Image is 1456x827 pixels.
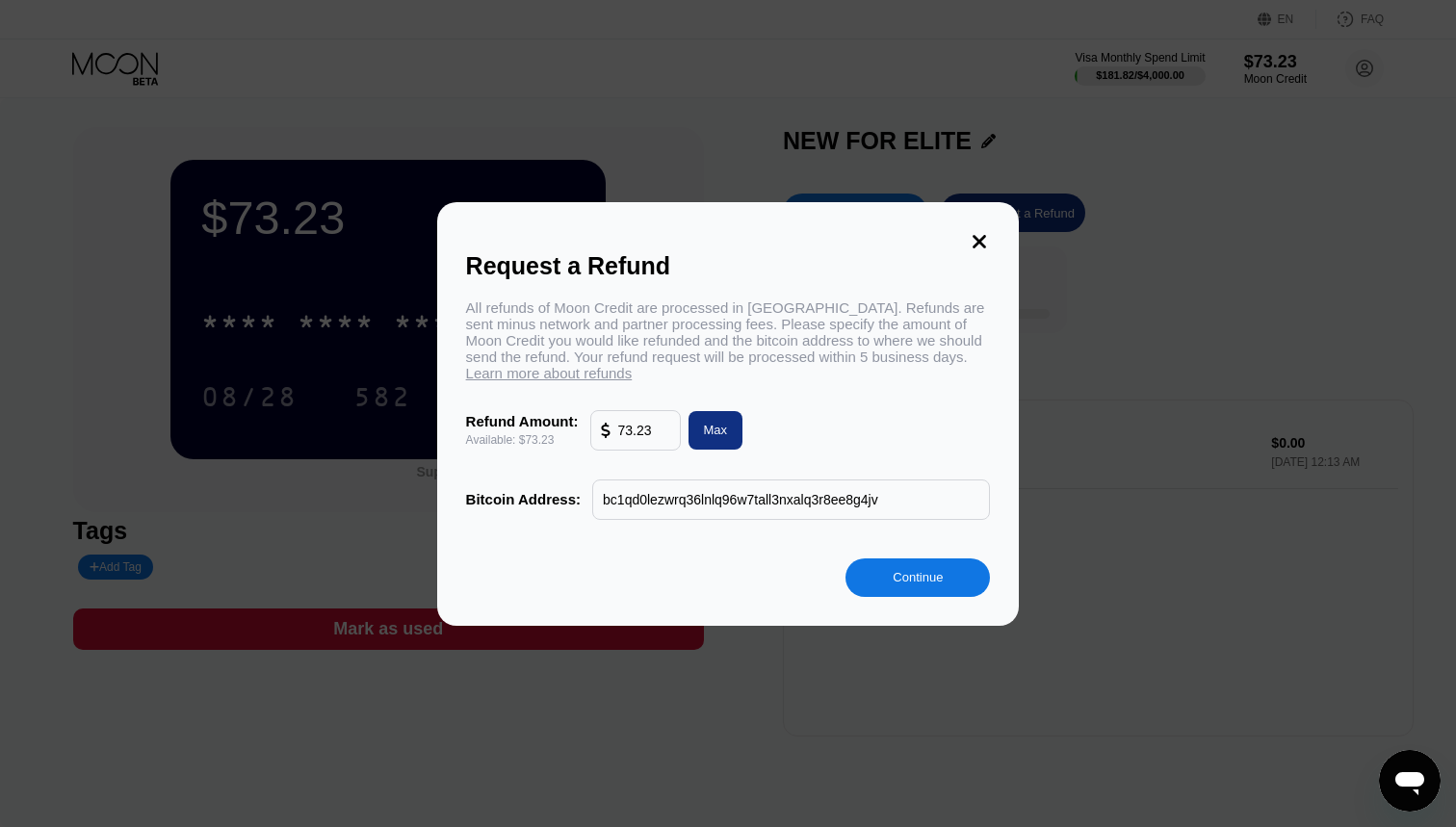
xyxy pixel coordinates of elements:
[466,433,579,447] div: Available: $73.23
[466,491,581,507] div: Bitcoin Address:
[466,413,579,429] div: Refund Amount:
[466,365,633,381] span: Learn more about refunds
[1379,750,1441,812] iframe: Button to launch messaging window
[893,569,943,585] div: Continue
[704,422,728,438] div: Max
[845,558,990,597] div: Continue
[618,411,670,450] input: 10.00
[466,299,991,381] div: All refunds of Moon Credit are processed in [GEOGRAPHIC_DATA]. Refunds are sent minus network and...
[466,252,991,280] div: Request a Refund
[681,411,743,450] div: Max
